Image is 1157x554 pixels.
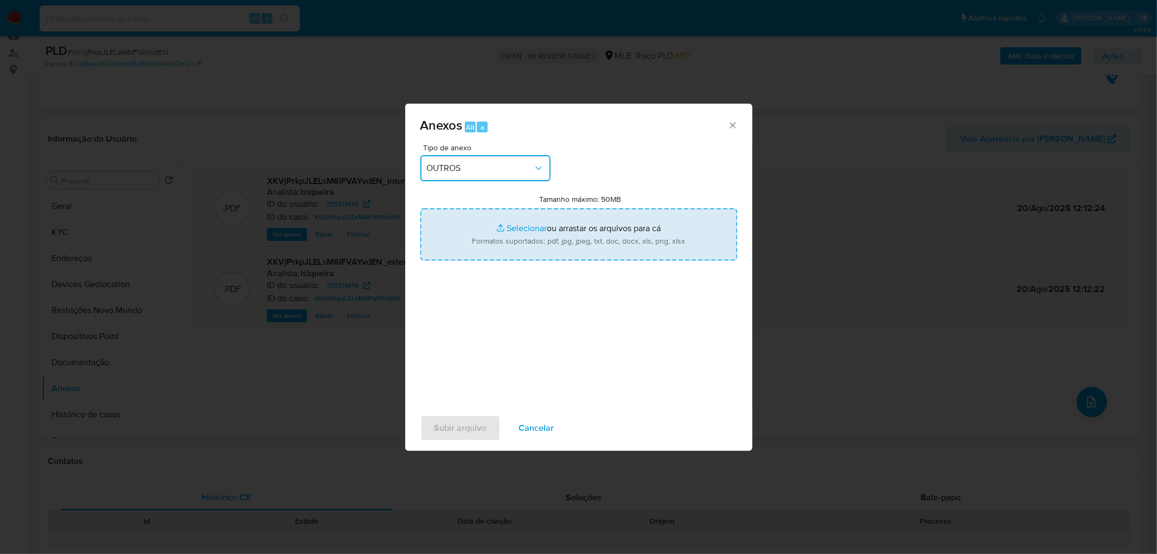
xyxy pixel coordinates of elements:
[466,122,475,132] span: Alt
[481,122,484,132] span: a
[423,144,553,151] span: Tipo de anexo
[727,120,737,130] button: Fechar
[539,194,621,204] label: Tamanho máximo: 50MB
[420,155,551,181] button: OUTROS
[420,116,463,135] span: Anexos
[519,416,554,440] span: Cancelar
[427,163,533,174] span: OUTROS
[505,415,568,441] button: Cancelar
